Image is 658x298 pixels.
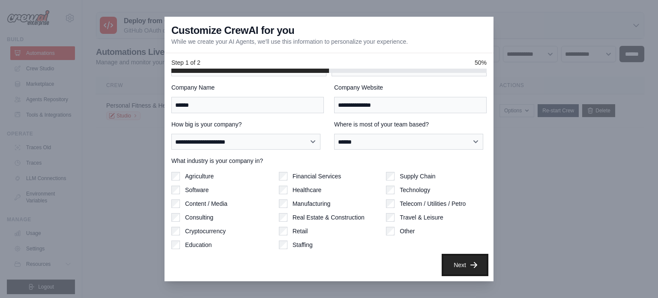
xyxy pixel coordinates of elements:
label: How big is your company? [171,120,324,129]
label: Travel & Leisure [400,213,443,222]
button: Next [443,256,487,274]
label: Healthcare [293,186,322,194]
div: Chatwidget [615,257,658,298]
span: Step 1 of 2 [171,58,200,67]
iframe: Chat Widget [615,257,658,298]
label: Telecom / Utilities / Petro [400,199,466,208]
label: Cryptocurrency [185,227,226,235]
label: Content / Media [185,199,227,208]
span: 50% [475,58,487,67]
label: Retail [293,227,308,235]
label: Education [185,241,212,249]
label: Where is most of your team based? [334,120,487,129]
label: Other [400,227,415,235]
label: Consulting [185,213,213,222]
label: Real Estate & Construction [293,213,365,222]
label: Company Name [171,83,324,92]
label: Manufacturing [293,199,331,208]
label: Technology [400,186,430,194]
label: Financial Services [293,172,341,181]
label: What industry is your company in? [171,157,487,165]
label: Software [185,186,209,194]
label: Agriculture [185,172,214,181]
h3: Customize CrewAI for you [171,24,294,37]
p: While we create your AI Agents, we'll use this information to personalize your experience. [171,37,408,46]
label: Company Website [334,83,487,92]
label: Supply Chain [400,172,435,181]
label: Staffing [293,241,313,249]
